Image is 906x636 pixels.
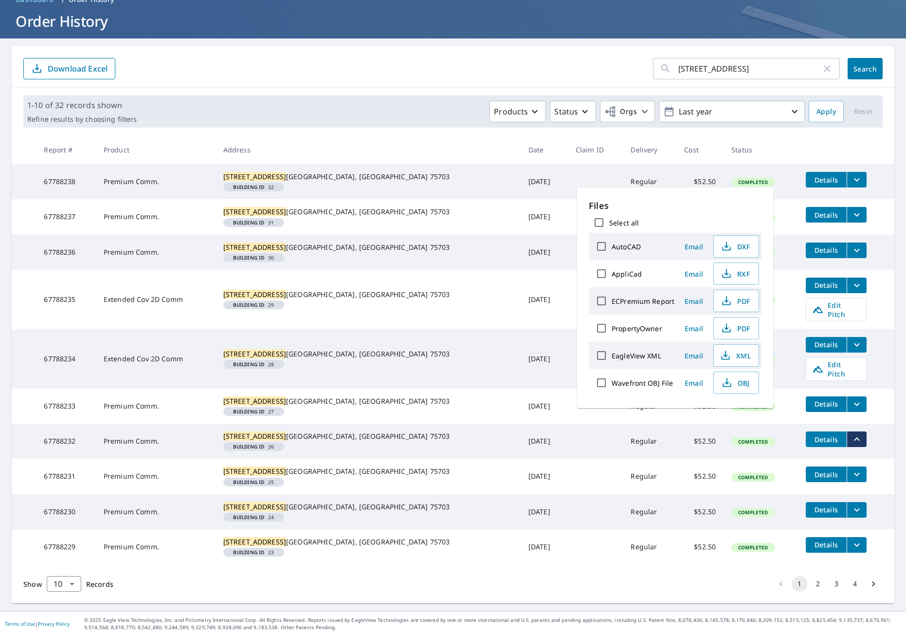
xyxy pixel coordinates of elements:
em: Building ID [233,409,265,414]
input: Address, Report #, Claim ID, etc. [678,55,821,82]
th: Address [216,135,521,164]
span: Details [812,505,841,514]
label: PropertyOwner [612,324,662,333]
button: Status [550,101,596,122]
button: filesDropdownBtn-67788238 [847,172,867,187]
span: Completed [732,474,774,481]
em: Building ID [233,362,265,367]
td: Premium Comm. [96,164,216,199]
mark: [STREET_ADDRESS] [223,467,286,476]
label: EagleView XML [612,351,661,360]
button: filesDropdownBtn-67788236 [847,243,867,258]
td: 67788236 [36,235,95,270]
span: Email [682,324,706,333]
button: RXF [713,262,759,285]
td: Premium Comm. [96,459,216,494]
a: Edit Pitch [806,357,867,381]
button: filesDropdownBtn-67788232 [847,431,867,447]
span: Search [855,64,875,74]
td: [DATE] [521,459,568,494]
button: Email [678,321,709,336]
td: 67788234 [36,329,95,389]
p: Products [494,106,528,117]
label: Select all [609,218,639,227]
button: page 1 [792,576,807,592]
div: [GEOGRAPHIC_DATA], [GEOGRAPHIC_DATA] 75703 [223,349,513,359]
button: Go to page 4 [847,576,863,592]
button: Email [678,266,709,281]
span: Details [812,399,841,409]
mark: [STREET_ADDRESS] [223,290,286,299]
span: Details [812,210,841,220]
span: Completed [732,179,774,186]
p: Status [554,106,578,117]
em: Building ID [233,220,265,225]
td: [DATE] [521,235,568,270]
p: | [5,621,70,627]
mark: [STREET_ADDRESS] [223,349,286,358]
td: $52.50 [676,164,724,199]
td: [DATE] [521,199,568,234]
span: 29 [227,302,280,307]
td: Premium Comm. [96,424,216,459]
td: $52.50 [676,494,724,529]
mark: [STREET_ADDRESS] [223,207,286,216]
td: [DATE] [521,494,568,529]
button: detailsBtn-67788231 [806,467,847,482]
span: Email [682,242,706,251]
span: 26 [227,444,280,449]
em: Building ID [233,302,265,307]
button: Email [678,294,709,309]
button: Go to next page [866,576,881,592]
a: Terms of Use [5,620,35,627]
span: 31 [227,220,280,225]
span: 23 [227,550,280,555]
td: Premium Comm. [96,529,216,564]
span: Completed [732,438,774,445]
button: DXF [713,235,759,258]
span: Details [812,540,841,549]
p: Last year [675,103,789,120]
mark: [STREET_ADDRESS] [223,243,286,252]
td: 67788237 [36,199,95,234]
span: 27 [227,409,280,414]
button: Orgs [600,101,655,122]
td: Extended Cov 2D Comm [96,329,216,389]
span: Email [682,351,706,360]
button: filesDropdownBtn-67788235 [847,278,867,293]
td: [DATE] [521,529,568,564]
td: 67788235 [36,270,95,329]
td: Regular [623,424,676,459]
p: © 2025 Eagle View Technologies, Inc. and Pictometry International Corp. All Rights Reserved. Repo... [84,617,901,631]
a: Privacy Policy [38,620,70,627]
button: detailsBtn-67788232 [806,431,847,447]
span: XML [720,350,751,361]
span: 24 [227,515,280,520]
span: Details [812,435,841,444]
span: Orgs [604,106,637,118]
button: filesDropdownBtn-67788230 [847,502,867,518]
td: 67788238 [36,164,95,199]
div: [GEOGRAPHIC_DATA], [GEOGRAPHIC_DATA] 75703 [223,207,513,217]
div: [GEOGRAPHIC_DATA], [GEOGRAPHIC_DATA] 75703 [223,537,513,547]
span: Edit Pitch [812,300,860,319]
div: [GEOGRAPHIC_DATA], [GEOGRAPHIC_DATA] 75703 [223,172,513,182]
button: detailsBtn-67788234 [806,337,847,353]
button: Email [678,239,709,254]
td: [DATE] [521,424,568,459]
div: [GEOGRAPHIC_DATA], [GEOGRAPHIC_DATA] 75703 [223,502,513,512]
span: Details [812,175,841,185]
td: Regular [623,164,676,199]
button: PDF [713,290,759,312]
em: Building ID [233,550,265,555]
span: Completed [732,544,774,551]
span: OBJ [720,377,751,389]
span: RXF [720,268,751,280]
em: Building ID [233,185,265,189]
td: Regular [623,529,676,564]
span: Email [682,378,706,388]
p: Download Excel [48,63,108,74]
td: Premium Comm. [96,494,216,529]
span: DXF [720,241,751,252]
a: Edit Pitch [806,298,867,321]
